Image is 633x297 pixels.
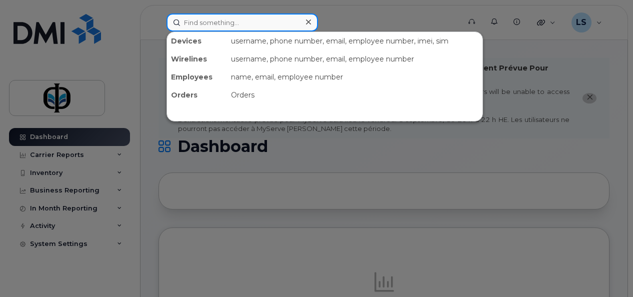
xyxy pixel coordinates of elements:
[167,50,227,68] div: Wirelines
[167,86,227,104] div: Orders
[227,50,482,68] div: username, phone number, email, employee number
[227,68,482,86] div: name, email, employee number
[227,86,482,104] div: Orders
[167,68,227,86] div: Employees
[227,32,482,50] div: username, phone number, email, employee number, imei, sim
[167,32,227,50] div: Devices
